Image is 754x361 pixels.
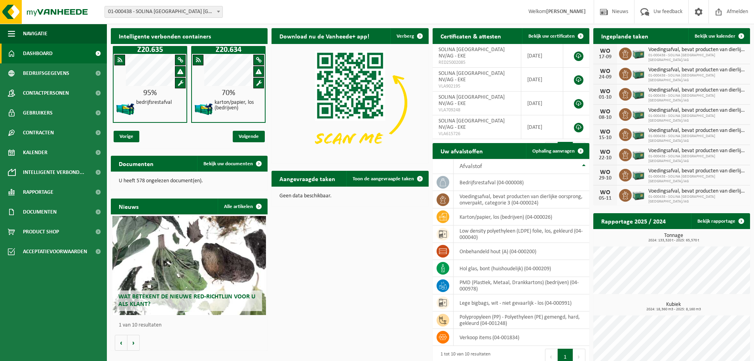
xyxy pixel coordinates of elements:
[272,171,343,186] h2: Aangevraagde taken
[439,94,505,107] span: SOLINA [GEOGRAPHIC_DATA] NV/AG - EKE
[218,199,267,214] a: Alle artikelen
[114,89,186,97] div: 95%
[23,242,87,262] span: Acceptatievoorwaarden
[528,34,575,39] span: Bekijk uw certificaten
[353,176,414,181] span: Toon de aangevraagde taken
[136,100,172,105] h4: bedrijfsrestafval
[193,46,264,54] h1: Z20.634
[23,143,47,162] span: Kalender
[632,67,645,80] img: PB-LB-0680-HPE-GN-01
[454,208,589,225] td: karton/papier, los (bedrijven) (04-000026)
[215,100,262,111] h4: karton/papier, los (bedrijven)
[454,329,589,346] td: verkoop items (04-001834)
[648,47,746,53] span: Voedingsafval, bevat producten van dierlijke oorsprong, onverpakt, categorie 3
[23,222,59,242] span: Product Shop
[597,129,613,135] div: WO
[439,118,505,130] span: SOLINA [GEOGRAPHIC_DATA] NV/AG - EKE
[439,71,505,83] span: SOLINA [GEOGRAPHIC_DATA] NV/AG - EKE
[597,239,750,243] span: 2024: 133,320 t - 2025: 65,570 t
[648,67,746,73] span: Voedingsafval, bevat producten van dierlijke oorsprong, onverpakt, categorie 3
[597,74,613,80] div: 24-09
[546,9,586,15] strong: [PERSON_NAME]
[532,149,575,154] span: Ophaling aanvragen
[104,6,223,18] span: 01-000438 - SOLINA BELGIUM NV/AG - EKE
[521,44,564,68] td: [DATE]
[597,176,613,181] div: 29-10
[597,169,613,176] div: WO
[460,163,482,170] span: Afvalstof
[648,195,746,204] span: 01-000438 - SOLINA [GEOGRAPHIC_DATA] [GEOGRAPHIC_DATA]/AG
[632,147,645,161] img: PB-LB-0680-HPE-GN-01
[23,162,84,182] span: Intelligente verbond...
[648,174,746,184] span: 01-000438 - SOLINA [GEOGRAPHIC_DATA] [GEOGRAPHIC_DATA]/AG
[597,149,613,155] div: WO
[23,63,69,83] span: Bedrijfsgegevens
[597,135,613,141] div: 15-10
[632,46,645,60] img: PB-LB-0680-HPE-GN-01
[439,47,505,59] span: SOLINA [GEOGRAPHIC_DATA] NV/AG - EKE
[648,73,746,83] span: 01-000438 - SOLINA [GEOGRAPHIC_DATA] [GEOGRAPHIC_DATA]/AG
[454,191,589,208] td: voedingsafval, bevat producten van dierlijke oorsprong, onverpakt, categorie 3 (04-000024)
[648,128,746,134] span: Voedingsafval, bevat producten van dierlijke oorsprong, onverpakt, categorie 3
[648,148,746,154] span: Voedingsafval, bevat producten van dierlijke oorsprong, onverpakt, categorie 3
[597,233,750,243] h3: Tonnage
[454,311,589,329] td: polypropyleen (PP) - Polyethyleen (PE) gemengd, hard, gekleurd (04-001248)
[648,188,746,195] span: Voedingsafval, bevat producten van dierlijke oorsprong, onverpakt, categorie 3
[597,189,613,196] div: WO
[203,161,253,166] span: Bekijk uw documenten
[593,213,674,229] h2: Rapportage 2025 / 2024
[272,28,377,44] h2: Download nu de Vanheede+ app!
[521,115,564,139] td: [DATE]
[597,95,613,100] div: 01-10
[233,131,265,142] span: Volgende
[597,88,613,95] div: WO
[597,115,613,120] div: 08-10
[648,94,746,103] span: 01-000438 - SOLINA [GEOGRAPHIC_DATA] [GEOGRAPHIC_DATA]/AG
[632,127,645,141] img: PB-LB-0680-HPE-GN-01
[691,213,749,229] a: Bekijk rapportage
[439,83,515,90] span: VLA902195
[192,89,265,97] div: 70%
[397,34,414,39] span: Verberg
[648,168,746,174] span: Voedingsafval, bevat producten van dierlijke oorsprong, onverpakt, categorie 3
[194,99,214,119] img: HK-XZ-20-GN-12
[346,171,428,187] a: Toon de aangevraagde taken
[593,28,656,44] h2: Ingeplande taken
[115,46,185,54] h1: Z20.635
[521,92,564,115] td: [DATE]
[632,87,645,100] img: PB-LB-0680-HPE-GN-01
[23,182,53,202] span: Rapportage
[127,335,140,351] button: Volgende
[197,156,267,172] a: Bekijk uw documenten
[454,277,589,294] td: PMD (Plastiek, Metaal, Drankkartons) (bedrijven) (04-000978)
[522,28,589,44] a: Bekijk uw certificaten
[433,28,509,44] h2: Certificaten & attesten
[648,134,746,143] span: 01-000438 - SOLINA [GEOGRAPHIC_DATA] [GEOGRAPHIC_DATA]/AG
[632,107,645,120] img: PB-LB-0680-HPE-GN-01
[439,107,515,113] span: VLA709248
[597,196,613,201] div: 05-11
[648,53,746,63] span: 01-000438 - SOLINA [GEOGRAPHIC_DATA] [GEOGRAPHIC_DATA]/AG
[648,107,746,114] span: Voedingsafval, bevat producten van dierlijke oorsprong, onverpakt, categorie 3
[118,294,255,308] span: Wat betekent de nieuwe RED-richtlijn voor u als klant?
[439,131,515,137] span: VLA615726
[23,103,53,123] span: Gebruikers
[688,28,749,44] a: Bekijk uw kalender
[119,323,264,328] p: 1 van 10 resultaten
[23,83,69,103] span: Contactpersonen
[454,243,589,260] td: onbehandeld hout (A) (04-000200)
[632,168,645,181] img: PB-LB-0680-HPE-GN-01
[695,34,735,39] span: Bekijk uw kalender
[433,143,491,159] h2: Uw afvalstoffen
[439,59,515,66] span: RED25002085
[23,24,47,44] span: Navigatie
[111,156,161,171] h2: Documenten
[111,199,146,214] h2: Nieuws
[114,131,139,142] span: Vorige
[597,155,613,161] div: 22-10
[115,335,127,351] button: Vorige
[454,174,589,191] td: bedrijfsrestafval (04-000008)
[648,154,746,164] span: 01-000438 - SOLINA [GEOGRAPHIC_DATA] [GEOGRAPHIC_DATA]/AG
[279,193,420,199] p: Geen data beschikbaar.
[454,294,589,311] td: lege bigbags, wit - niet gevaarlijk - los (04-000991)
